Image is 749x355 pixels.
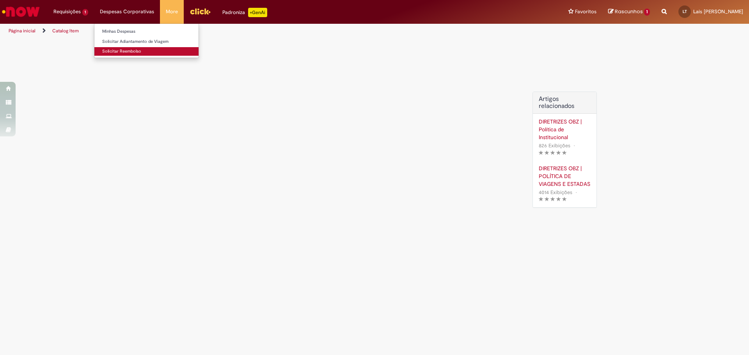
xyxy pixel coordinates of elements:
a: Rascunhos [608,8,650,16]
ul: Trilhas de página [6,24,493,38]
a: DIRETRIZES OBZ | POLÍTICA DE VIAGENS E ESTADAS [539,164,591,188]
a: DIRETRIZES OBZ | Política de Institucional [539,118,591,141]
span: LT [683,9,687,14]
span: 826 Exibições [539,142,570,149]
span: Rascunhos [615,8,643,15]
span: Lais [PERSON_NAME] [693,8,743,15]
a: Minhas Despesas [94,27,199,36]
span: • [574,187,579,198]
a: Solicitar Reembolso [94,47,199,56]
span: • [572,140,577,151]
p: +GenAi [248,8,267,17]
span: More [166,8,178,16]
span: Despesas Corporativas [100,8,154,16]
h3: Artigos relacionados [539,96,591,110]
span: 1 [82,9,88,16]
img: click_logo_yellow_360x200.png [190,5,211,17]
ul: Despesas Corporativas [94,23,199,58]
a: Página inicial [9,28,35,34]
span: 4014 Exibições [539,189,572,196]
img: ServiceNow [1,4,41,19]
span: Favoritos [575,8,596,16]
span: 1 [644,9,650,16]
a: Catalog Item [52,28,79,34]
a: Solicitar Adiantamento de Viagem [94,37,199,46]
div: Padroniza [222,8,267,17]
span: Requisições [53,8,81,16]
